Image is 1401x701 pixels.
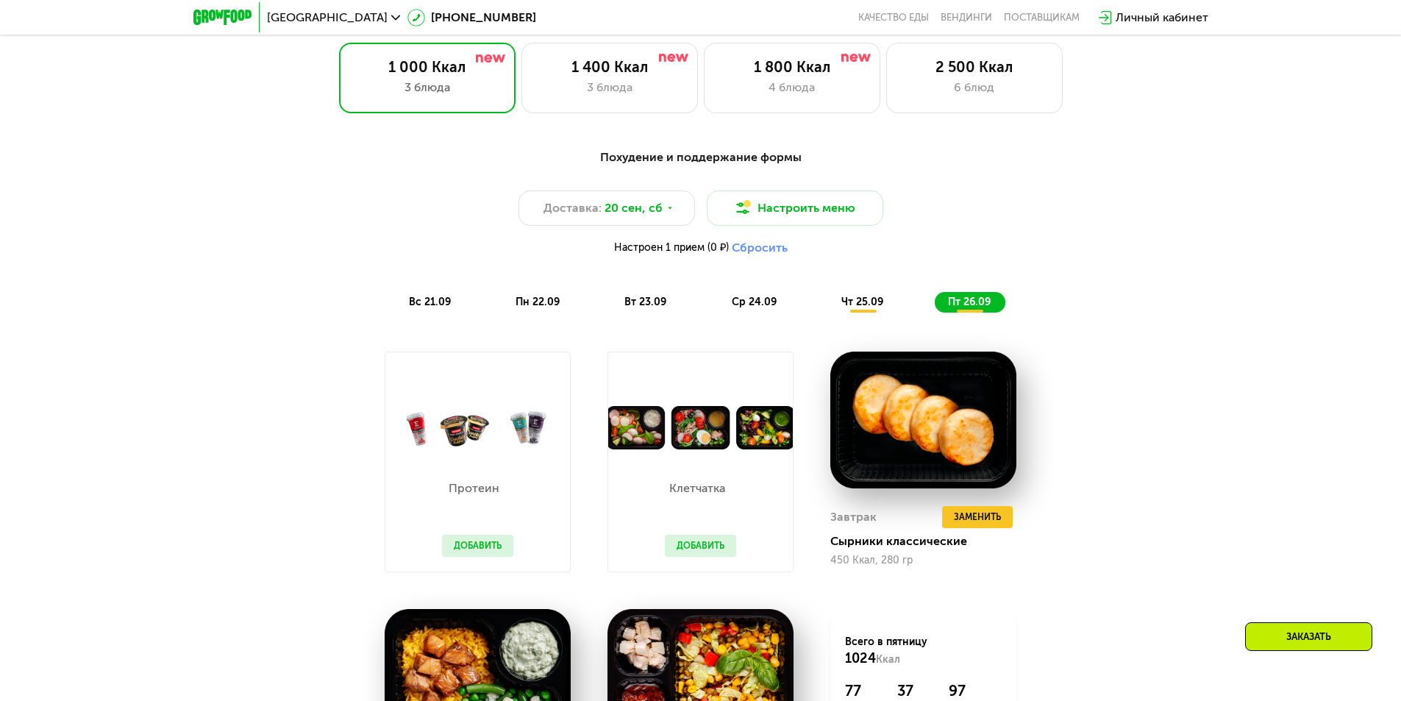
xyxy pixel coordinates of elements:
[719,58,865,76] div: 1 800 Ккал
[876,653,900,666] span: Ккал
[407,9,536,26] a: [PHONE_NUMBER]
[409,296,451,308] span: вс 21.09
[1004,12,1080,24] div: поставщикам
[845,635,1002,667] div: Всего в пятницу
[845,682,879,700] div: 77
[1245,622,1372,651] div: Заказать
[537,79,682,96] div: 3 блюда
[665,535,736,557] button: Добавить
[537,58,682,76] div: 1 400 Ккал
[442,535,513,557] button: Добавить
[267,12,388,24] span: [GEOGRAPHIC_DATA]
[845,650,876,666] span: 1024
[543,199,602,217] span: Доставка:
[897,682,930,700] div: 37
[830,534,1028,549] div: Сырники классические
[830,506,877,528] div: Завтрак
[732,241,788,255] button: Сбросить
[732,296,777,308] span: ср 24.09
[941,12,992,24] a: Вендинги
[948,296,991,308] span: пт 26.09
[949,682,1002,700] div: 97
[841,296,883,308] span: чт 25.09
[354,58,500,76] div: 1 000 Ккал
[442,483,506,494] p: Протеин
[614,243,729,253] span: Настроен 1 прием (0 ₽)
[665,483,729,494] p: Клетчатка
[605,199,663,217] span: 20 сен, сб
[354,79,500,96] div: 3 блюда
[954,510,1001,524] span: Заменить
[830,555,1016,566] div: 450 Ккал, 280 гр
[624,296,666,308] span: вт 23.09
[942,506,1013,528] button: Заменить
[902,58,1047,76] div: 2 500 Ккал
[902,79,1047,96] div: 6 блюд
[719,79,865,96] div: 4 блюда
[858,12,929,24] a: Качество еды
[1116,9,1208,26] div: Личный кабинет
[265,149,1136,167] div: Похудение и поддержание формы
[707,191,883,226] button: Настроить меню
[516,296,560,308] span: пн 22.09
